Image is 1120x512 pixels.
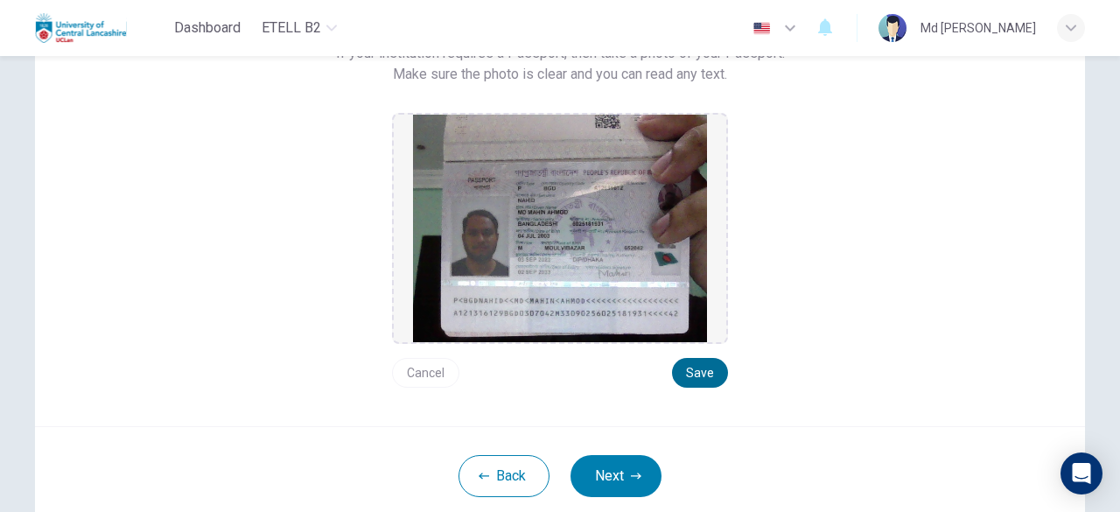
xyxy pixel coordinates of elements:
div: Open Intercom Messenger [1060,452,1102,494]
img: Profile picture [878,14,906,42]
span: eTELL B2 [262,18,321,39]
img: Uclan logo [35,11,127,46]
span: Make sure the photo is clear and you can read any text. [393,64,727,85]
button: Dashboard [167,12,248,44]
button: Save [672,358,728,388]
img: en [751,22,773,35]
button: Cancel [392,358,459,388]
button: Back [458,455,549,497]
button: Next [570,455,661,497]
img: preview screemshot [413,115,707,342]
button: eTELL B2 [255,12,344,44]
span: Dashboard [174,18,241,39]
div: Md [PERSON_NAME] [920,18,1036,39]
a: Uclan logo [35,11,167,46]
